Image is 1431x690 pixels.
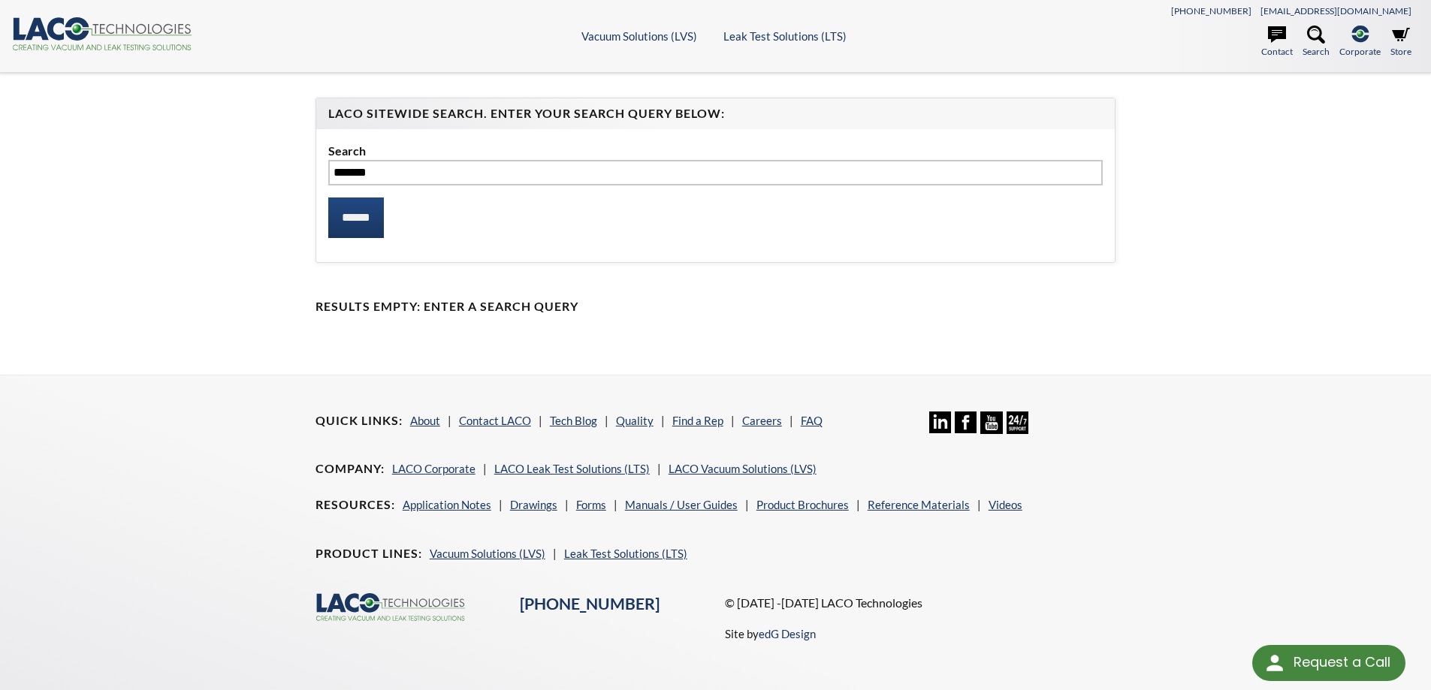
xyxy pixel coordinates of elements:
[315,461,385,477] h4: Company
[1390,26,1411,59] a: Store
[328,141,1103,161] label: Search
[1260,5,1411,17] a: [EMAIL_ADDRESS][DOMAIN_NAME]
[328,106,1103,122] h4: LACO Sitewide Search. Enter your Search Query Below:
[742,414,782,427] a: Careers
[1261,26,1293,59] a: Contact
[315,546,422,562] h4: Product Lines
[430,547,545,560] a: Vacuum Solutions (LVS)
[672,414,723,427] a: Find a Rep
[315,299,1116,315] h4: Results Empty: Enter a Search Query
[403,498,491,511] a: Application Notes
[410,414,440,427] a: About
[669,462,817,475] a: LACO Vacuum Solutions (LVS)
[315,497,395,513] h4: Resources
[1252,645,1405,681] div: Request a Call
[550,414,597,427] a: Tech Blog
[564,547,687,560] a: Leak Test Solutions (LTS)
[625,498,738,511] a: Manuals / User Guides
[315,413,403,429] h4: Quick Links
[759,627,816,640] a: edG Design
[723,29,847,43] a: Leak Test Solutions (LTS)
[868,498,970,511] a: Reference Materials
[725,625,816,643] p: Site by
[756,498,849,511] a: Product Brochures
[989,498,1022,511] a: Videos
[1339,44,1381,59] span: Corporate
[1263,651,1287,675] img: round button
[1303,26,1330,59] a: Search
[494,462,650,475] a: LACO Leak Test Solutions (LTS)
[576,498,606,511] a: Forms
[520,594,660,613] a: [PHONE_NUMBER]
[616,414,654,427] a: Quality
[1294,645,1390,679] div: Request a Call
[581,29,697,43] a: Vacuum Solutions (LVS)
[725,593,1116,613] p: © [DATE] -[DATE] LACO Technologies
[1007,423,1028,436] a: 24/7 Support
[392,462,475,475] a: LACO Corporate
[1171,5,1251,17] a: [PHONE_NUMBER]
[510,498,557,511] a: Drawings
[801,414,823,427] a: FAQ
[459,414,531,427] a: Contact LACO
[1007,411,1028,433] img: 24/7 Support Icon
